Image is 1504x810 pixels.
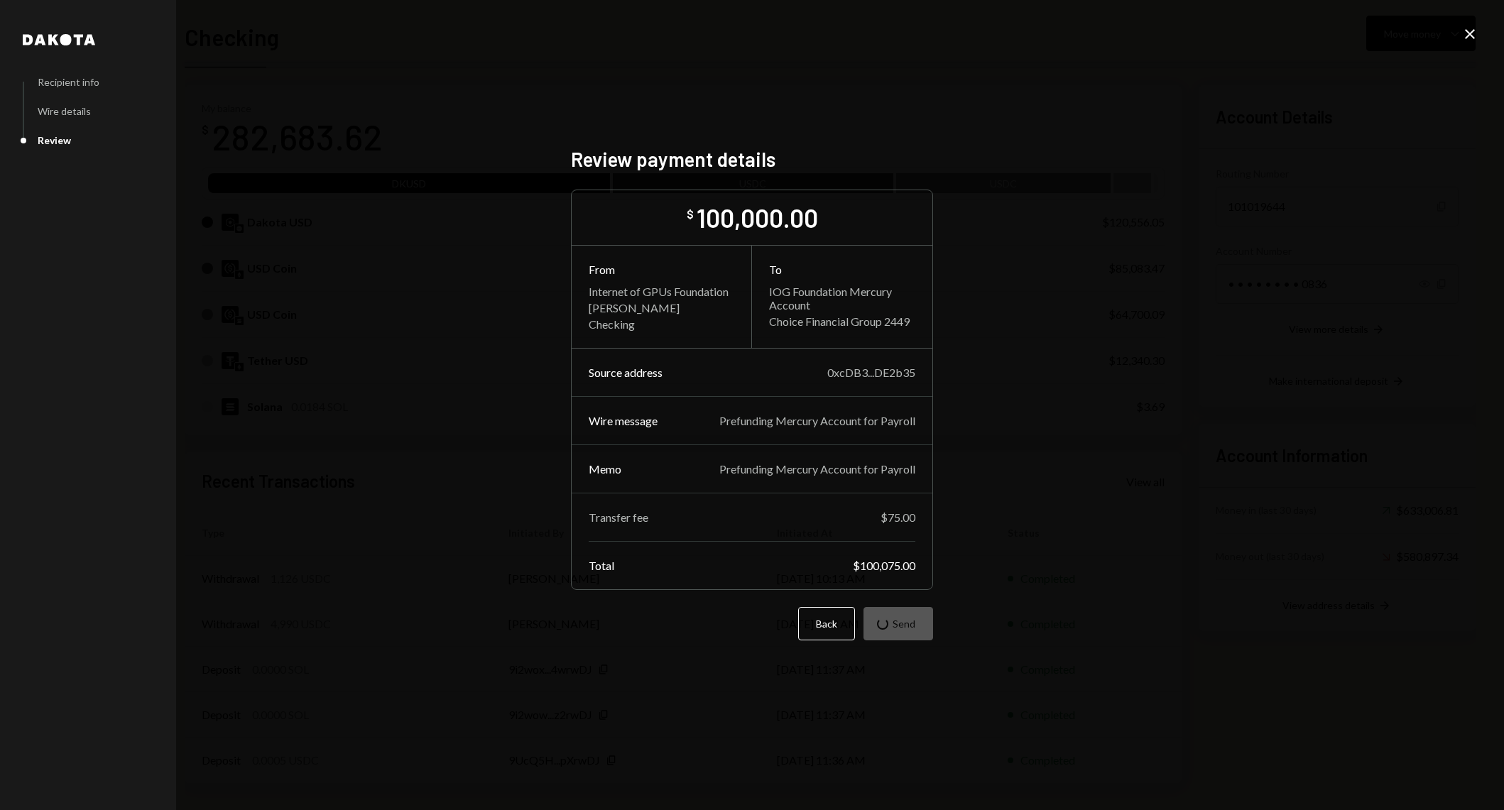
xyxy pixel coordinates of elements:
[38,134,71,146] div: Review
[589,510,648,524] div: Transfer fee
[571,146,933,173] h2: Review payment details
[38,76,99,88] div: Recipient info
[589,414,658,427] div: Wire message
[719,462,915,476] div: Prefunding Mercury Account for Payroll
[589,462,621,476] div: Memo
[827,366,915,379] div: 0xcDB3...DE2b35
[769,263,915,276] div: To
[589,285,734,298] div: Internet of GPUs Foundation
[589,263,734,276] div: From
[38,105,91,117] div: Wire details
[881,510,915,524] div: $75.00
[589,366,663,379] div: Source address
[798,607,855,640] button: Back
[589,301,734,314] div: [PERSON_NAME]
[589,559,614,572] div: Total
[853,559,915,572] div: $100,075.00
[687,207,694,221] div: $
[589,317,734,331] div: Checking
[697,202,818,234] div: 100,000.00
[719,414,915,427] div: Prefunding Mercury Account for Payroll
[769,314,915,328] div: Choice Financial Group 2449
[769,285,915,312] div: IOG Foundation Mercury Account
